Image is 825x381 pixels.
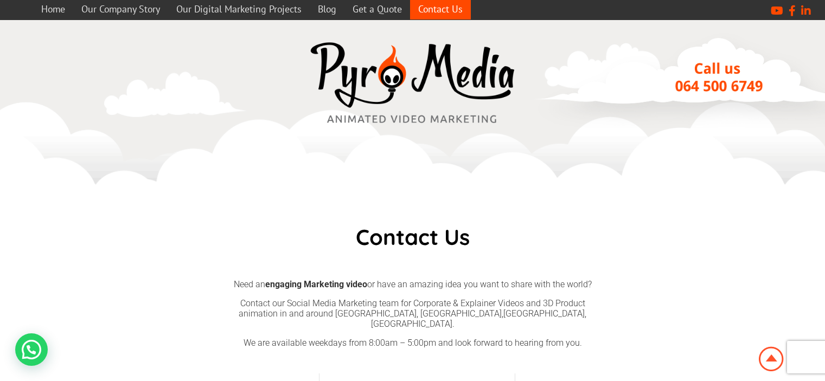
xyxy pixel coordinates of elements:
p: Contact our Social Media Marketing team for Corporate & Explainer Videos and 3D Product animation... [229,298,596,329]
p: Need an or have an amazing idea you want to share with the world? [229,279,596,289]
a: video marketing media company westville durban logo [304,36,521,132]
img: video marketing media company westville durban logo [304,36,521,130]
p: We are available weekdays from 8:00am – 5:00pm and look forward to hearing from you. [229,338,596,348]
b: engaging Marketing video [265,279,367,289]
img: Animation Studio South Africa [757,345,786,373]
